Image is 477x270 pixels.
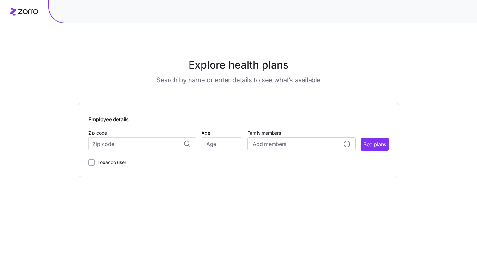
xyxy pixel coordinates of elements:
span: See plans [363,140,386,148]
span: Family members [247,130,355,136]
label: Zip code [88,129,107,136]
label: Tobacco user [95,159,126,166]
h3: Search by name or enter details to see what’s available [156,75,321,84]
label: Age [202,129,210,136]
h1: Explore health plans [94,57,384,73]
button: See plans [361,138,389,151]
input: Age [202,137,242,150]
span: Add members [253,140,286,148]
svg: add icon [344,141,350,147]
span: Employee details [88,113,389,123]
button: Add membersadd icon [247,137,355,150]
input: Zip code [88,137,196,150]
